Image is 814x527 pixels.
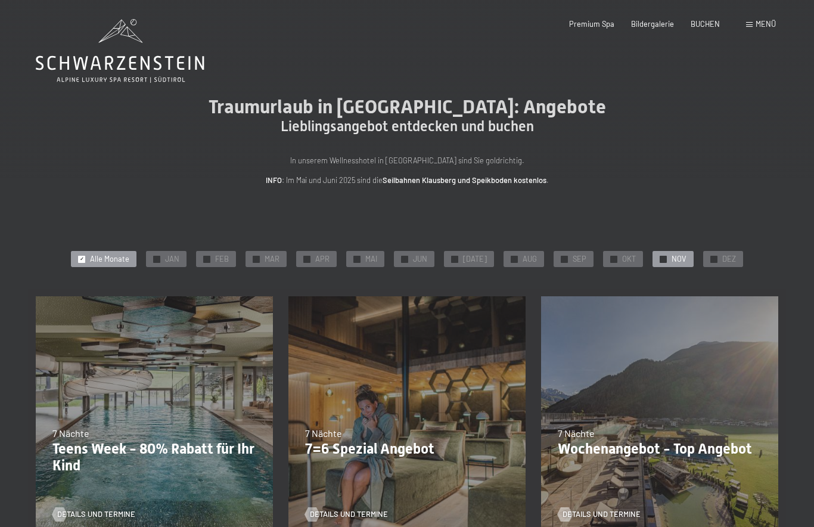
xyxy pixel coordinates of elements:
[413,254,427,265] span: JUN
[631,19,674,29] a: Bildergalerie
[558,427,595,439] span: 7 Nächte
[756,19,776,29] span: Menü
[281,118,534,135] span: Lieblingsangebot entdecken und buchen
[463,254,487,265] span: [DATE]
[305,256,309,262] span: ✓
[563,509,641,520] span: Details und Termine
[622,254,636,265] span: OKT
[722,254,736,265] span: DEZ
[573,254,586,265] span: SEP
[523,254,537,265] span: AUG
[305,427,342,439] span: 7 Nächte
[80,256,84,262] span: ✓
[612,256,616,262] span: ✓
[691,19,720,29] a: BUCHEN
[453,256,457,262] span: ✓
[569,19,614,29] a: Premium Spa
[169,174,645,186] p: : Im Mai und Juni 2025 sind die .
[355,256,359,262] span: ✓
[383,175,546,185] strong: Seilbahnen Klausberg und Speikboden kostenlos
[558,509,641,520] a: Details und Termine
[52,441,256,475] p: Teens Week - 80% Rabatt für Ihr Kind
[661,256,666,262] span: ✓
[169,154,645,166] p: In unserem Wellnesshotel in [GEOGRAPHIC_DATA] sind Sie goldrichtig.
[165,254,179,265] span: JAN
[558,441,762,458] p: Wochenangebot - Top Angebot
[205,256,209,262] span: ✓
[315,254,330,265] span: APR
[310,509,388,520] span: Details und Termine
[305,509,388,520] a: Details und Termine
[155,256,159,262] span: ✓
[672,254,686,265] span: NOV
[52,427,89,439] span: 7 Nächte
[215,254,229,265] span: FEB
[403,256,407,262] span: ✓
[563,256,567,262] span: ✓
[90,254,129,265] span: Alle Monate
[209,95,606,118] span: Traumurlaub in [GEOGRAPHIC_DATA]: Angebote
[365,254,377,265] span: MAI
[512,256,517,262] span: ✓
[265,254,279,265] span: MAR
[254,256,259,262] span: ✓
[52,509,135,520] a: Details und Termine
[266,175,282,185] strong: INFO
[712,256,716,262] span: ✓
[57,509,135,520] span: Details und Termine
[305,441,509,458] p: 7=6 Spezial Angebot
